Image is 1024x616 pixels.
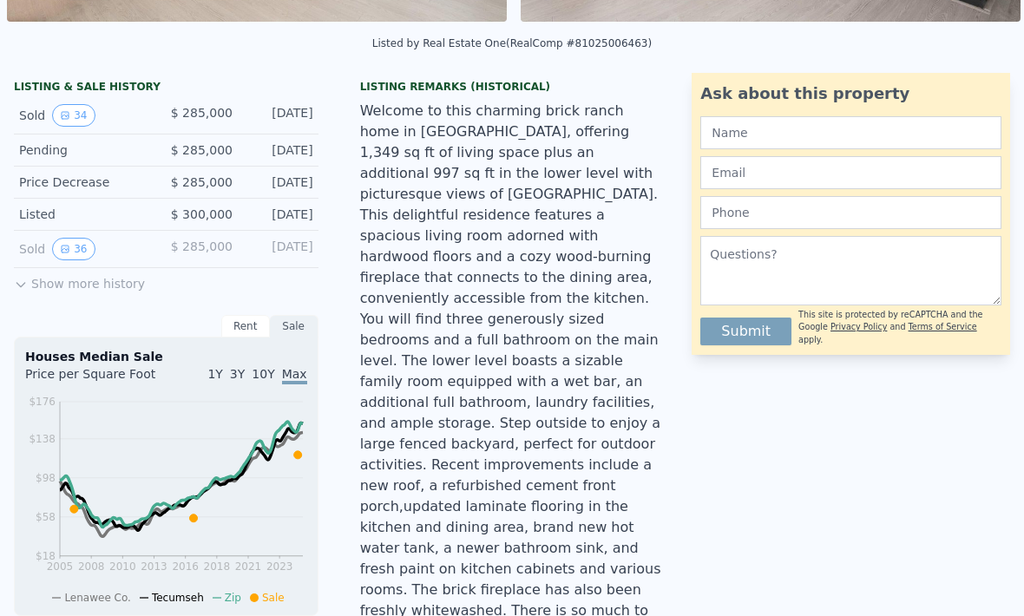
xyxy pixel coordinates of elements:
[172,560,199,573] tspan: 2016
[700,116,1001,149] input: Name
[171,239,233,253] span: $ 285,000
[19,141,152,159] div: Pending
[700,196,1001,229] input: Phone
[266,560,293,573] tspan: 2023
[52,104,95,127] button: View historical data
[36,511,56,523] tspan: $58
[700,318,791,345] button: Submit
[64,592,131,604] span: Lenawee Co.
[700,82,1001,106] div: Ask about this property
[14,268,145,292] button: Show more history
[171,106,233,120] span: $ 285,000
[171,207,233,221] span: $ 300,000
[25,348,307,365] div: Houses Median Sale
[246,206,313,223] div: [DATE]
[19,206,152,223] div: Listed
[204,560,231,573] tspan: 2018
[246,238,313,260] div: [DATE]
[19,104,152,127] div: Sold
[221,315,270,337] div: Rent
[909,322,977,331] a: Terms of Service
[372,37,652,49] div: Listed by Real Estate One (RealComp #81025006463)
[14,80,318,97] div: LISTING & SALE HISTORY
[141,560,167,573] tspan: 2013
[78,560,105,573] tspan: 2008
[225,592,241,604] span: Zip
[282,367,307,384] span: Max
[252,367,274,381] span: 10Y
[207,367,222,381] span: 1Y
[29,433,56,445] tspan: $138
[29,396,56,408] tspan: $176
[152,592,204,604] span: Tecumseh
[230,367,245,381] span: 3Y
[36,550,56,562] tspan: $18
[52,238,95,260] button: View historical data
[25,365,166,393] div: Price per Square Foot
[798,309,1001,346] div: This site is protected by reCAPTCHA and the Google and apply.
[19,238,152,260] div: Sold
[171,143,233,157] span: $ 285,000
[19,174,152,191] div: Price Decrease
[36,472,56,484] tspan: $98
[270,315,318,337] div: Sale
[246,141,313,159] div: [DATE]
[262,592,285,604] span: Sale
[47,560,74,573] tspan: 2005
[360,80,665,94] div: Listing Remarks (Historical)
[830,322,887,331] a: Privacy Policy
[235,560,262,573] tspan: 2021
[109,560,136,573] tspan: 2010
[246,104,313,127] div: [DATE]
[246,174,313,191] div: [DATE]
[700,156,1001,189] input: Email
[171,175,233,189] span: $ 285,000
